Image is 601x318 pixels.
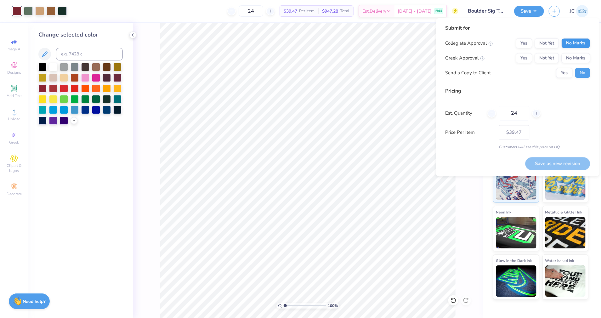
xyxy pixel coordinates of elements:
[575,68,590,78] button: No
[545,257,574,264] span: Water based Ink
[545,265,586,297] img: Water based Ink
[322,8,338,14] span: $947.28
[496,257,532,264] span: Glow in the Dark Ink
[576,5,588,17] img: Jovie Chen
[545,168,586,200] img: Puff Ink
[299,8,315,14] span: Per Item
[3,163,25,173] span: Clipart & logos
[38,31,123,39] div: Change selected color
[556,68,573,78] button: Yes
[7,93,22,98] span: Add Text
[445,88,590,95] div: Pricing
[445,110,483,117] label: Est. Quantity
[445,40,493,47] div: Collegiate Approval
[445,129,494,136] label: Price Per Item
[496,217,536,248] img: Neon Ink
[8,116,20,122] span: Upload
[570,8,575,15] span: JC
[284,8,297,14] span: $39.47
[445,145,590,150] div: Customers will see this price on HQ.
[362,8,386,14] span: Est. Delivery
[445,69,491,77] div: Send a Copy to Client
[463,5,509,17] input: Untitled Design
[499,106,530,121] input: – –
[514,6,544,17] button: Save
[7,70,21,75] span: Designs
[496,265,536,297] img: Glow in the Dark Ink
[545,209,582,215] span: Metallic & Glitter Ink
[545,217,586,248] img: Metallic & Glitter Ink
[435,9,442,13] span: FREE
[340,8,349,14] span: Total
[9,140,19,145] span: Greek
[445,54,485,62] div: Greek Approval
[445,25,590,32] div: Submit for
[570,5,588,17] a: JC
[7,47,22,52] span: Image AI
[239,5,263,17] input: – –
[516,53,532,63] button: Yes
[562,38,590,48] button: No Marks
[496,209,511,215] span: Neon Ink
[56,48,123,60] input: e.g. 7428 c
[23,298,46,304] strong: Need help?
[328,303,338,309] span: 100 %
[398,8,432,14] span: [DATE] - [DATE]
[535,53,559,63] button: Not Yet
[496,168,536,200] img: Standard
[7,191,22,196] span: Decorate
[516,38,532,48] button: Yes
[562,53,590,63] button: No Marks
[535,38,559,48] button: Not Yet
